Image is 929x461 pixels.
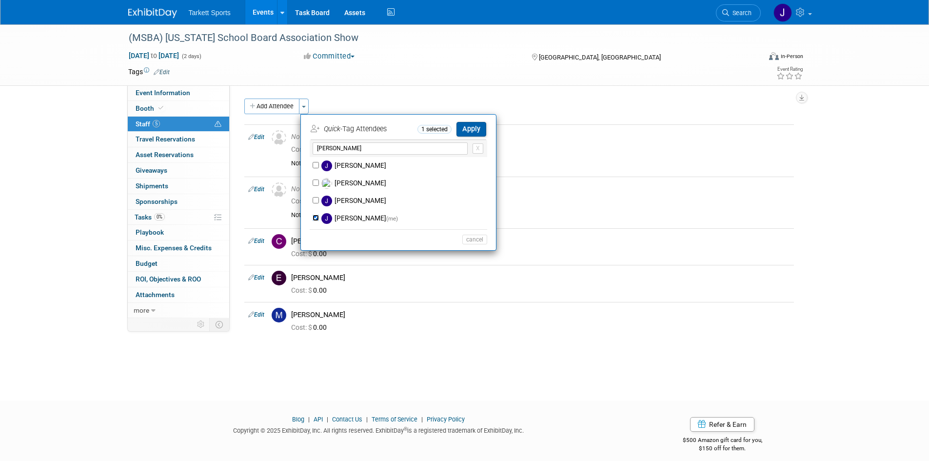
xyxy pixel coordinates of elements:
[313,160,790,168] div: [PERSON_NAME] - Indoor
[136,275,201,283] span: ROI, Objectives & ROO
[272,130,286,145] img: Unassigned-User-Icon.png
[248,134,264,140] a: Edit
[134,306,149,314] span: more
[128,85,229,100] a: Event Information
[272,234,286,249] img: C.jpg
[314,416,323,423] a: API
[158,105,163,111] i: Booth reservation complete
[690,417,754,432] a: Refer & Earn
[319,157,491,175] label: [PERSON_NAME]
[319,210,491,227] label: [PERSON_NAME]
[291,323,331,331] span: 0.00
[153,120,160,127] span: 5
[321,213,332,224] img: J.jpg
[128,179,229,194] a: Shipments
[372,416,417,423] a: Terms of Service
[291,160,309,167] div: Notes:
[291,145,331,153] span: 0.00
[773,3,792,22] img: Jeff Meslow
[136,104,165,112] span: Booth
[644,444,801,453] div: $150 off for them.
[729,9,751,17] span: Search
[291,197,331,205] span: 0.00
[462,235,487,244] button: cancel
[136,120,160,128] span: Staff
[136,89,190,97] span: Event Information
[244,99,299,114] button: Add Attendee
[324,125,340,133] i: Quick
[136,135,195,143] span: Travel Reservations
[539,54,661,61] span: [GEOGRAPHIC_DATA], [GEOGRAPHIC_DATA]
[703,51,804,65] div: Event Format
[319,175,491,192] label: [PERSON_NAME]
[769,52,779,60] img: Format-Inperson.png
[644,430,801,452] div: $500 Amazon gift card for you,
[291,273,790,282] div: [PERSON_NAME]
[272,182,286,197] img: Unassigned-User-Icon.png
[427,416,465,423] a: Privacy Policy
[128,424,630,435] div: Copyright © 2025 ExhibitDay, Inc. All rights reserved. ExhibitDay is a registered trademark of Ex...
[128,117,229,132] a: Staff5
[215,120,221,129] span: Potential Scheduling Conflict -- at least one attendee is tagged in another overlapping event.
[324,416,331,423] span: |
[291,133,790,141] div: No attendee tagged
[128,8,177,18] img: ExhibitDay
[248,238,264,244] a: Edit
[128,194,229,209] a: Sponsorships
[292,416,304,423] a: Blog
[248,311,264,318] a: Edit
[404,426,407,432] sup: ®
[128,67,170,77] td: Tags
[291,310,790,320] div: [PERSON_NAME]
[780,53,803,60] div: In-Person
[136,182,168,190] span: Shipments
[136,228,164,236] span: Playbook
[181,53,201,60] span: (2 days)
[128,101,229,116] a: Booth
[291,197,313,205] span: Cost: $
[319,192,491,210] label: [PERSON_NAME]
[128,210,229,225] a: Tasks0%
[419,416,425,423] span: |
[136,244,212,252] span: Misc. Expenses & Credits
[128,147,229,162] a: Asset Reservations
[313,142,468,155] input: Search
[128,225,229,240] a: Playbook
[136,166,167,174] span: Giveaways
[125,29,746,47] div: (MSBA) [US_STATE] School Board Association Show
[306,416,312,423] span: |
[149,52,158,60] span: to
[128,132,229,147] a: Travel Reservations
[135,213,165,221] span: Tasks
[456,122,486,136] button: Apply
[128,241,229,256] a: Misc. Expenses & Credits
[248,186,264,193] a: Edit
[291,185,790,194] div: No attendee tagged
[386,215,398,222] span: (me)
[154,69,170,76] a: Edit
[128,303,229,318] a: more
[417,125,452,134] span: 1 selected
[291,286,313,294] span: Cost: $
[128,287,229,302] a: Attachments
[716,4,761,21] a: Search
[209,318,229,331] td: Toggle Event Tabs
[473,143,483,154] button: X
[291,145,313,153] span: Cost: $
[128,163,229,178] a: Giveaways
[291,211,309,219] div: Notes:
[128,272,229,287] a: ROI, Objectives & ROO
[272,308,286,322] img: M.jpg
[300,51,358,61] button: Committed
[136,198,178,205] span: Sponsorships
[128,256,229,271] a: Budget
[332,416,362,423] a: Contact Us
[189,9,231,17] span: Tarkett Sports
[291,250,331,258] span: 0.00
[272,271,286,285] img: E.jpg
[136,260,158,267] span: Budget
[193,318,210,331] td: Personalize Event Tab Strip
[154,213,165,220] span: 0%
[136,291,175,299] span: Attachments
[313,211,790,220] div: [PERSON_NAME], PCC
